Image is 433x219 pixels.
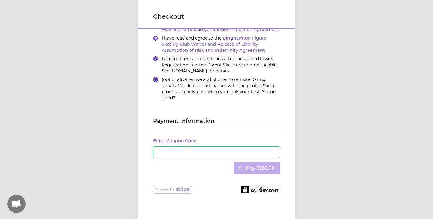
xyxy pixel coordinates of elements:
[162,56,280,74] label: I accept there are no refunds after the second lesson. Registration Fee and Parent Skate are non-...
[234,162,280,174] button: Pay $126.00
[241,185,280,193] img: Fully secured SSL checkout
[162,77,182,82] span: (optional)
[153,12,280,21] h1: Checkout
[162,35,267,53] a: Binghamton Figure Skating Club Waiver and Release of Liability Assumption of Risk and Indemnity A...
[157,149,276,155] iframe: Secure card payment input frame
[162,35,267,53] span: I have read and agree to the
[7,195,26,213] div: Open chat
[153,117,280,128] h2: Payment Information
[153,138,197,144] button: Enter Coupon Code
[162,76,280,101] label: Often we add photos to our site &amp; socials. We do not post names with the photos &amp; promise...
